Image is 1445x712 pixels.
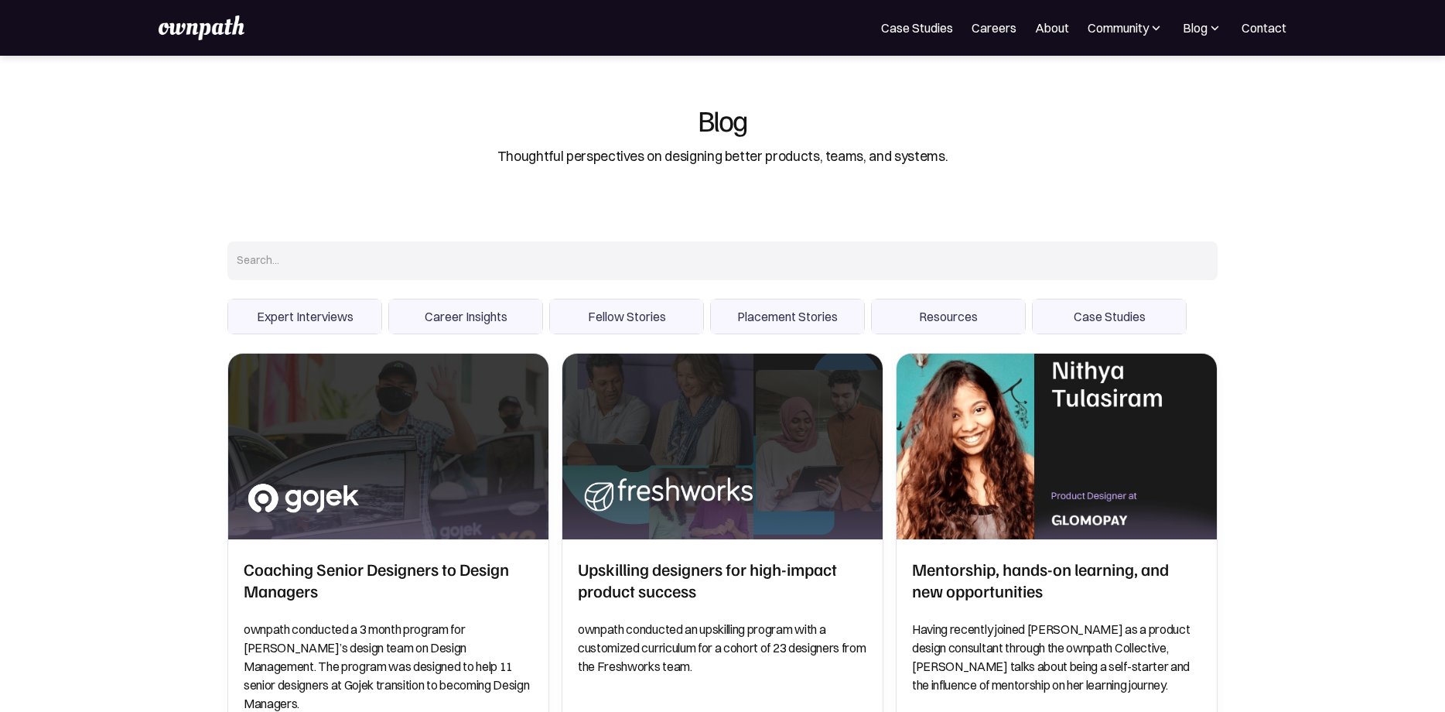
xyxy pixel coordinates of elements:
div: 4 of 6 [710,299,865,334]
input: Search... [227,241,1218,280]
span: Career Insights [389,300,542,334]
img: Coaching Senior Designers to Design Managers [228,354,548,539]
div: 6 of 6 [1032,299,1187,334]
div: Thoughtful perspectives on designing better products, teams, and systems. [497,146,948,166]
div: Blog [1183,19,1223,37]
p: Having recently joined [PERSON_NAME] as a product design consultant through the ownpath Collectiv... [912,620,1201,694]
h2: Coaching Senior Designers to Design Managers [244,558,533,601]
div: 2 of 6 [388,299,543,334]
a: Contact [1242,19,1286,37]
p: ownpath conducted an upskilling program with a customized curriculum for a cohort of 23 designers... [578,620,867,676]
a: Careers [972,19,1016,37]
span: Fellow Stories [550,300,703,334]
span: Resources [872,300,1025,334]
div: 5 of 6 [871,299,1026,334]
span: Expert Interviews [228,300,381,334]
div: carousel [227,299,1218,334]
div: Community [1088,19,1149,37]
span: Placement Stories [711,300,864,334]
a: About [1035,19,1069,37]
span: Case Studies [1033,300,1186,334]
div: 1 of 6 [227,299,382,334]
h2: Upskilling designers for high-impact product success [578,558,867,601]
div: Blog [1183,19,1208,37]
a: Case Studies [881,19,953,37]
div: Blog [698,105,747,135]
img: Mentorship, hands-on learning, and new opportunities [897,354,1217,539]
h2: Mentorship, hands-on learning, and new opportunities [912,558,1201,601]
div: 3 of 6 [549,299,704,334]
img: Upskilling designers for high-impact product success [562,354,883,539]
div: Community [1088,19,1164,37]
form: Search [227,241,1218,334]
